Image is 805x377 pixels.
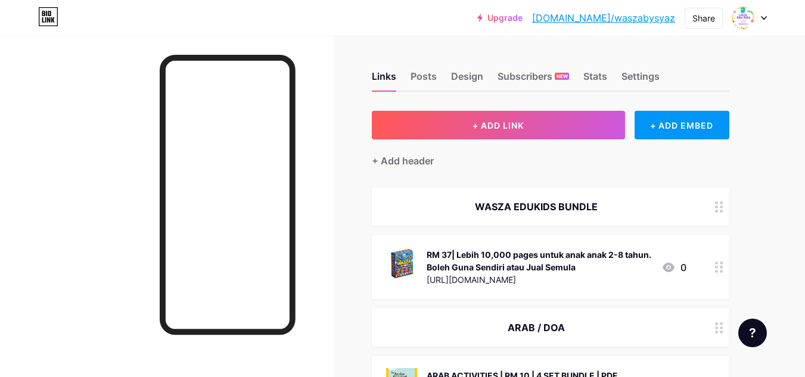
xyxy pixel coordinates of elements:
div: Posts [411,69,437,91]
button: + ADD LINK [372,111,625,139]
div: 0 [661,260,686,275]
a: Upgrade [477,13,523,23]
span: NEW [557,73,568,80]
img: g8h82fjk [732,7,754,29]
div: Design [451,69,483,91]
div: Links [372,69,396,91]
div: Settings [621,69,660,91]
div: Subscribers [498,69,569,91]
div: + ADD EMBED [635,111,729,139]
div: Stats [583,69,607,91]
div: + Add header [372,154,434,168]
a: [DOMAIN_NAME]/waszabysyaz [532,11,675,25]
span: + ADD LINK [473,120,524,130]
div: [URL][DOMAIN_NAME] [427,273,652,286]
div: Share [692,12,715,24]
div: ARAB / DOA [386,320,686,335]
img: RM 37| Lebih 10,000 pages untuk anak anak 2-8 tahun. Boleh Guna Sendiri atau Jual Semula [386,247,417,278]
div: WASZA EDUKIDS BUNDLE [386,200,686,214]
div: RM 37| Lebih 10,000 pages untuk anak anak 2-8 tahun. Boleh Guna Sendiri atau Jual Semula [427,248,652,273]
